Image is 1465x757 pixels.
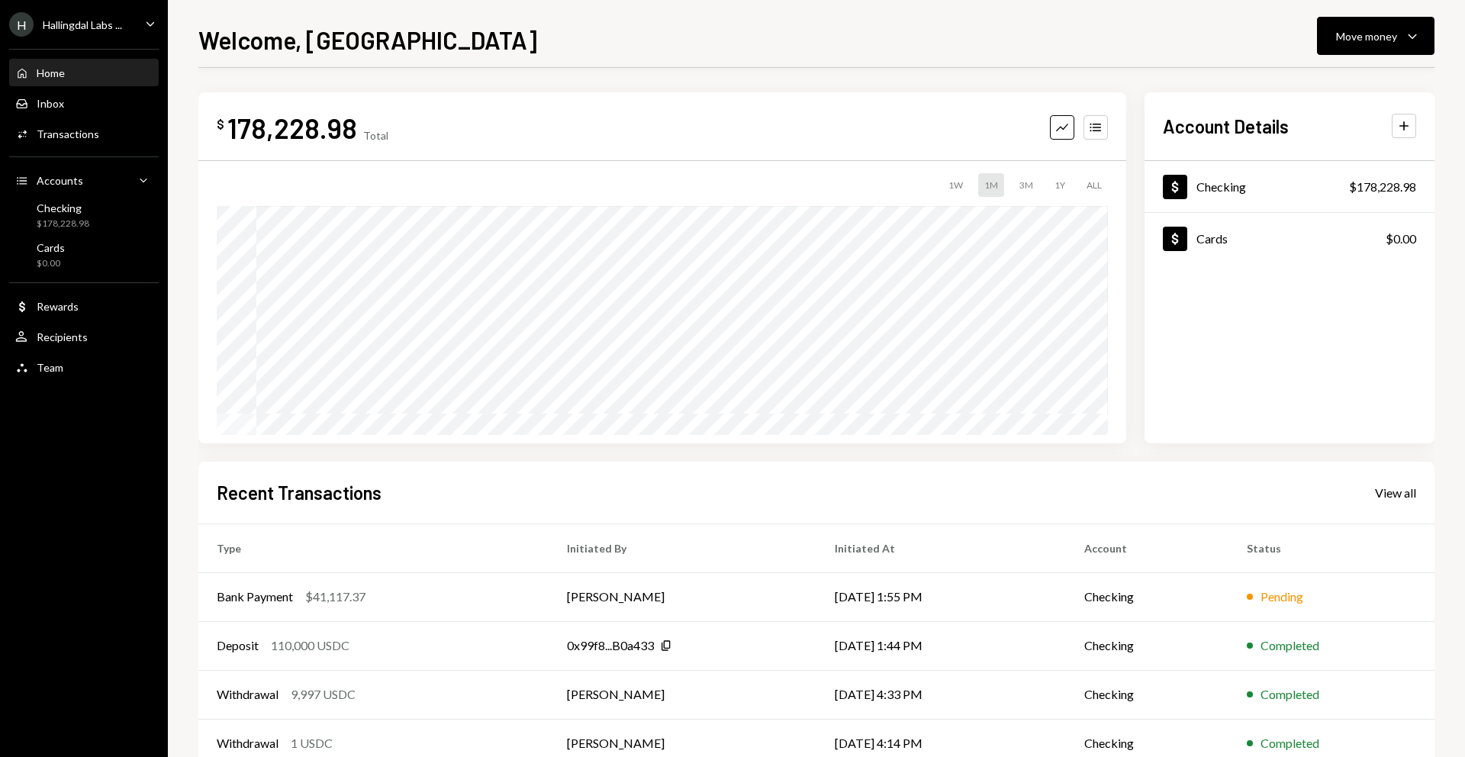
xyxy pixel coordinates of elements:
[37,66,65,79] div: Home
[37,217,89,230] div: $178,228.98
[1066,621,1228,670] td: Checking
[1336,28,1397,44] div: Move money
[1375,484,1416,501] a: View all
[271,636,349,655] div: 110,000 USDC
[1228,523,1434,572] th: Status
[1196,179,1246,194] div: Checking
[305,588,365,606] div: $41,117.37
[1080,173,1108,197] div: ALL
[549,670,816,719] td: [PERSON_NAME]
[9,59,159,86] a: Home
[9,166,159,194] a: Accounts
[549,572,816,621] td: [PERSON_NAME]
[816,523,1066,572] th: Initiated At
[1317,17,1434,55] button: Move money
[37,361,63,374] div: Team
[9,120,159,147] a: Transactions
[217,480,382,505] h2: Recent Transactions
[1349,178,1416,196] div: $178,228.98
[198,24,537,55] h1: Welcome, [GEOGRAPHIC_DATA]
[1066,523,1228,572] th: Account
[1261,636,1319,655] div: Completed
[1261,685,1319,704] div: Completed
[816,621,1066,670] td: [DATE] 1:44 PM
[37,241,65,254] div: Cards
[37,330,88,343] div: Recipients
[9,323,159,350] a: Recipients
[363,129,388,142] div: Total
[217,734,279,752] div: Withdrawal
[37,257,65,270] div: $0.00
[1066,670,1228,719] td: Checking
[217,685,279,704] div: Withdrawal
[1145,161,1434,212] a: Checking$178,228.98
[1261,588,1303,606] div: Pending
[816,572,1066,621] td: [DATE] 1:55 PM
[291,685,356,704] div: 9,997 USDC
[9,237,159,273] a: Cards$0.00
[217,636,259,655] div: Deposit
[291,734,333,752] div: 1 USDC
[549,523,816,572] th: Initiated By
[198,523,549,572] th: Type
[1375,485,1416,501] div: View all
[1163,114,1289,139] h2: Account Details
[37,127,99,140] div: Transactions
[1261,734,1319,752] div: Completed
[37,97,64,110] div: Inbox
[816,670,1066,719] td: [DATE] 4:33 PM
[1066,572,1228,621] td: Checking
[1145,213,1434,264] a: Cards$0.00
[9,12,34,37] div: H
[37,300,79,313] div: Rewards
[1386,230,1416,248] div: $0.00
[942,173,969,197] div: 1W
[37,201,89,214] div: Checking
[37,174,83,187] div: Accounts
[1013,173,1039,197] div: 3M
[9,292,159,320] a: Rewards
[227,111,357,145] div: 178,228.98
[217,117,224,132] div: $
[43,18,122,31] div: Hallingdal Labs ...
[978,173,1004,197] div: 1M
[1048,173,1071,197] div: 1Y
[567,636,654,655] div: 0x99f8...B0a433
[1196,231,1228,246] div: Cards
[9,353,159,381] a: Team
[9,89,159,117] a: Inbox
[9,197,159,234] a: Checking$178,228.98
[217,588,293,606] div: Bank Payment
